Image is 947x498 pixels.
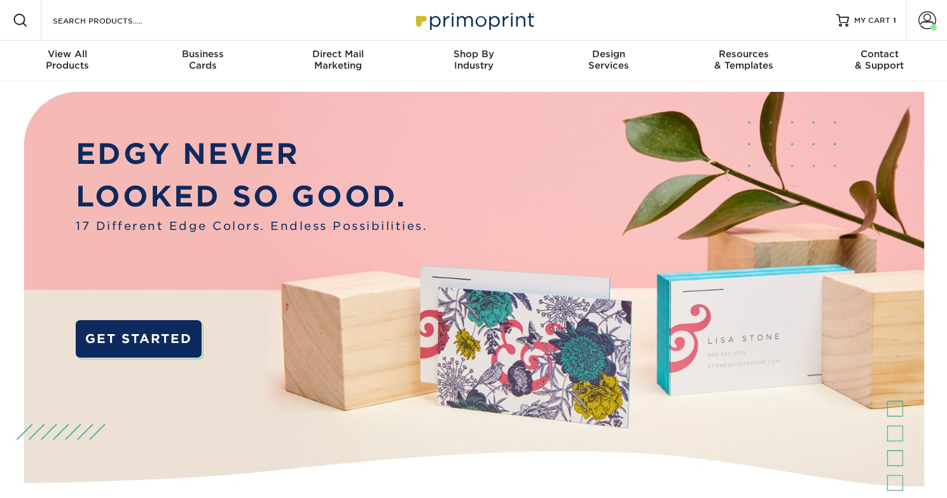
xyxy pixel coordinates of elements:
a: Contact& Support [812,41,947,81]
a: GET STARTED [76,320,202,358]
div: Marketing [270,48,406,71]
span: Business [135,48,271,60]
span: 1 [893,16,896,25]
span: 17 Different Edge Colors. Endless Possibilities. [76,218,427,235]
span: Contact [812,48,947,60]
input: SEARCH PRODUCTS..... [52,13,176,28]
p: EDGY NEVER [76,133,427,175]
div: Services [541,48,677,71]
span: Resources [677,48,812,60]
div: & Support [812,48,947,71]
a: Shop ByIndustry [406,41,541,81]
a: DesignServices [541,41,677,81]
p: LOOKED SO GOOD. [76,175,427,218]
a: BusinessCards [135,41,271,81]
span: Shop By [406,48,541,60]
div: Cards [135,48,271,71]
div: Industry [406,48,541,71]
span: MY CART [854,15,890,26]
a: Direct MailMarketing [270,41,406,81]
a: Resources& Templates [677,41,812,81]
img: Primoprint [410,6,537,34]
span: Design [541,48,677,60]
div: & Templates [677,48,812,71]
span: Direct Mail [270,48,406,60]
